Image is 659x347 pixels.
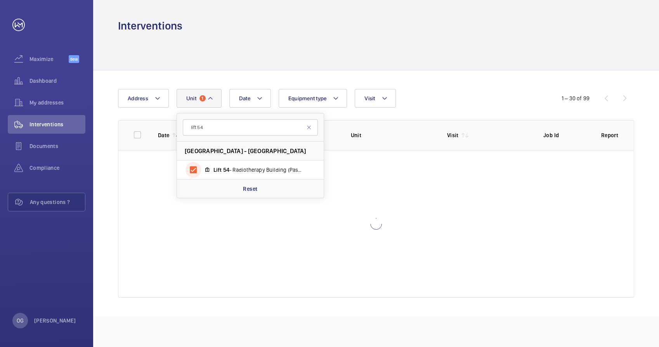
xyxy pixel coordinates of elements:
[223,167,229,173] span: 54
[183,119,318,136] input: Search by unit or address
[355,89,395,108] button: Visit
[213,167,222,173] span: Lift
[29,99,85,106] span: My addresses
[29,77,85,85] span: Dashboard
[29,142,85,150] span: Documents
[543,131,589,139] p: Job Id
[350,131,434,139] p: Unit
[239,95,250,101] span: Date
[185,147,306,155] span: [GEOGRAPHIC_DATA] - [GEOGRAPHIC_DATA]
[118,89,169,108] button: Address
[128,95,148,101] span: Address
[213,166,303,174] span: - Radiotherapy Building (Passenger), 10777536
[279,89,347,108] button: Equipment type
[69,55,79,63] span: Beta
[118,19,182,33] h1: Interventions
[177,89,222,108] button: Unit1
[29,55,69,63] span: Maximize
[158,131,169,139] p: Date
[243,185,257,193] p: Reset
[447,131,459,139] p: Visit
[30,198,85,206] span: Any questions ?
[34,317,76,324] p: [PERSON_NAME]
[29,164,85,172] span: Compliance
[288,95,327,101] span: Equipment type
[199,95,206,101] span: 1
[29,120,85,128] span: Interventions
[601,131,618,139] p: Report
[562,94,590,102] div: 1 – 30 of 99
[229,89,271,108] button: Date
[17,317,24,324] p: OG
[364,95,375,101] span: Visit
[186,95,196,101] span: Unit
